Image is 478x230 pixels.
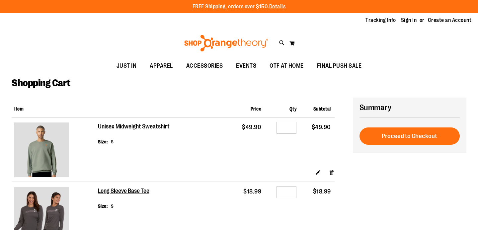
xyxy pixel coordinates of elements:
a: Long Sleeve Base Tee [98,188,150,195]
a: Remove item [329,169,335,176]
span: ACCESSORIES [186,58,223,73]
a: ACCESSORIES [180,58,230,74]
a: Unisex Midweight Sweatshirt [14,122,95,179]
h2: Summary [359,102,460,113]
span: OTF AT HOME [270,58,304,73]
a: Details [269,4,286,10]
p: FREE Shipping, orders over $150. [193,3,286,11]
a: OTF AT HOME [263,58,310,74]
span: Subtotal [313,106,331,112]
span: Proceed to Checkout [382,132,437,140]
a: Tracking Info [365,17,396,24]
img: Unisex Midweight Sweatshirt [14,122,69,177]
span: $18.99 [243,188,261,195]
img: Shop Orangetheory [183,35,269,51]
span: $49.90 [242,124,261,130]
span: Qty [289,106,297,112]
a: APPAREL [143,58,180,74]
a: Unisex Midweight Sweatshirt [98,123,170,130]
dd: S [111,138,114,145]
span: EVENTS [236,58,256,73]
span: $49.90 [312,124,331,130]
span: Shopping Cart [12,77,70,89]
a: Sign In [401,17,417,24]
a: EVENTS [229,58,263,74]
dt: Size [98,138,108,145]
button: Proceed to Checkout [359,127,460,145]
span: Price [251,106,262,112]
span: $18.99 [313,188,331,195]
span: FINAL PUSH SALE [317,58,362,73]
a: FINAL PUSH SALE [310,58,368,74]
span: APPAREL [150,58,173,73]
a: JUST IN [110,58,143,74]
dd: S [111,203,114,209]
span: Item [14,106,24,112]
span: JUST IN [117,58,137,73]
a: Create an Account [428,17,472,24]
dt: Size [98,203,108,209]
